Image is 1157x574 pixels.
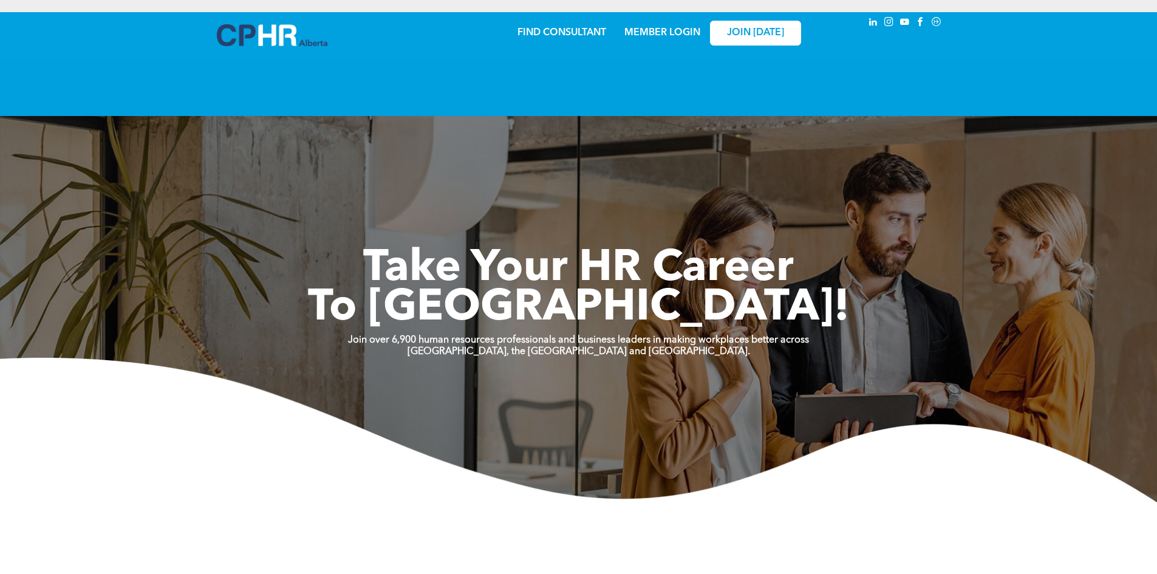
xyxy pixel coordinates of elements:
span: Take Your HR Career [363,247,794,291]
a: MEMBER LOGIN [624,28,700,38]
strong: [GEOGRAPHIC_DATA], the [GEOGRAPHIC_DATA] and [GEOGRAPHIC_DATA]. [408,347,750,357]
a: youtube [898,15,912,32]
a: JOIN [DATE] [710,21,801,46]
a: FIND CONSULTANT [517,28,606,38]
a: linkedin [867,15,880,32]
a: facebook [914,15,927,32]
span: JOIN [DATE] [727,27,784,39]
img: A blue and white logo for cp alberta [217,24,327,46]
span: To [GEOGRAPHIC_DATA]! [308,287,850,330]
a: Social network [930,15,943,32]
strong: Join over 6,900 human resources professionals and business leaders in making workplaces better ac... [348,335,809,345]
a: instagram [882,15,896,32]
